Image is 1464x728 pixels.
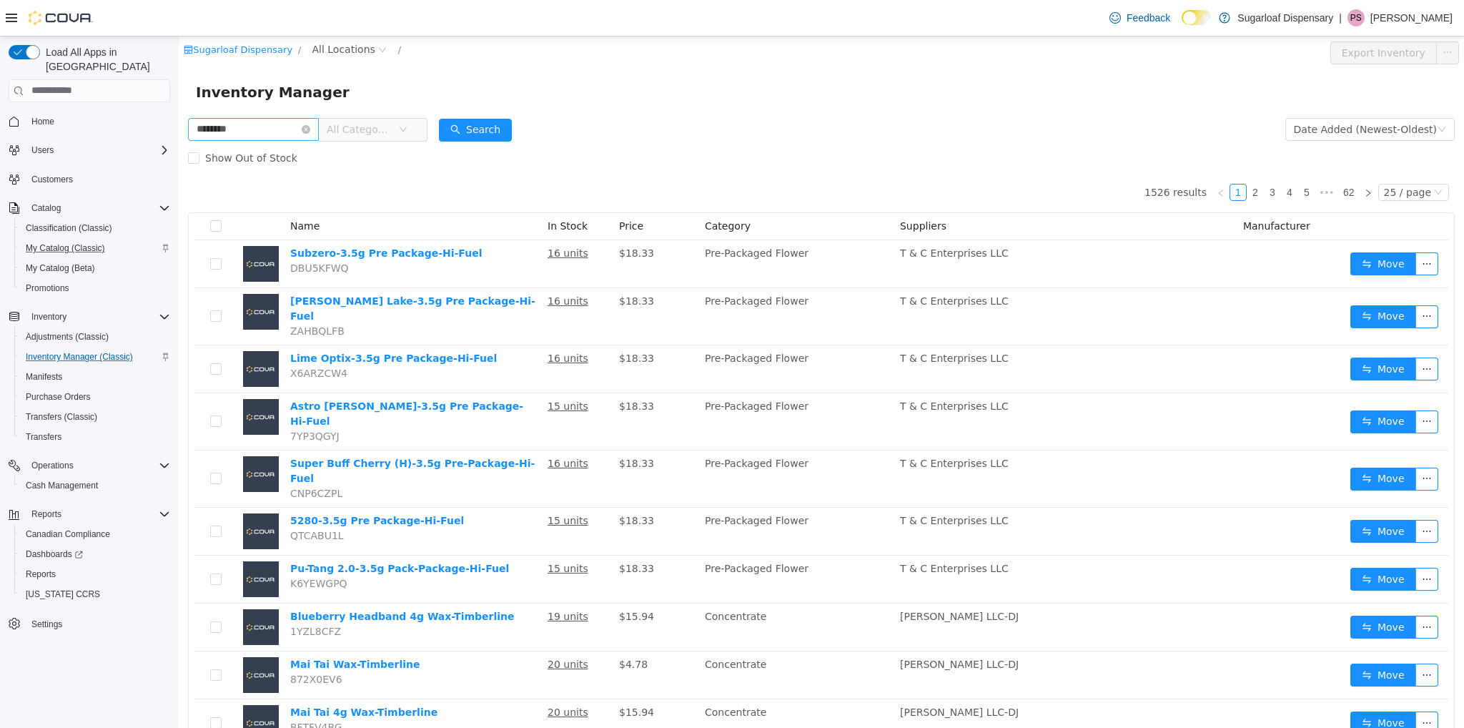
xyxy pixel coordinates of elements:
a: Purchase Orders [20,388,97,405]
span: My Catalog (Beta) [20,260,170,277]
button: Users [26,142,59,159]
button: Transfers (Classic) [14,407,176,427]
u: 16 units [369,259,410,270]
button: Canadian Compliance [14,524,176,544]
a: Lime Optix-3.5g Pre Package-Hi-Fuel [112,316,318,328]
a: My Catalog (Classic) [20,240,111,257]
button: icon: swapMove [1172,321,1237,344]
button: My Catalog (Beta) [14,258,176,278]
span: Settings [26,614,170,632]
a: Subzero-3.5g Pre Package-Hi-Fuel [112,211,303,222]
button: icon: ellipsis [1237,675,1260,698]
span: Name [112,184,141,195]
span: Feedback [1127,11,1170,25]
button: icon: swapMove [1172,531,1237,554]
span: ZAHBQLFB [112,289,166,300]
button: icon: ellipsis [1237,431,1260,454]
button: icon: swapMove [1172,579,1237,602]
td: Concentrate [520,615,716,663]
span: K6YEWGPQ [112,541,169,553]
button: icon: swapMove [1172,483,1237,506]
td: Concentrate [520,567,716,615]
td: Pre-Packaged Flower [520,471,716,519]
u: 15 units [369,526,410,538]
span: Load All Apps in [GEOGRAPHIC_DATA] [40,45,170,74]
li: Next Page [1181,147,1198,164]
li: 2 [1068,147,1085,164]
span: Classification (Classic) [20,220,170,237]
a: My Catalog (Beta) [20,260,101,277]
span: Catalog [26,200,170,217]
a: Canadian Compliance [20,526,116,543]
span: $18.33 [440,364,475,375]
a: 62 [1160,148,1180,164]
i: icon: down [220,89,229,99]
input: Dark Mode [1182,10,1212,25]
li: 3 [1085,147,1102,164]
span: Home [26,112,170,130]
button: Inventory [26,308,72,325]
button: [US_STATE] CCRS [14,584,176,604]
span: My Catalog (Beta) [26,262,95,274]
img: Super Buff Cherry (H)-3.5g Pre-Package-Hi-Fuel placeholder [64,420,100,456]
nav: Complex example [9,105,170,672]
span: Promotions [26,282,69,294]
button: icon: ellipsis [1237,374,1260,397]
button: icon: ellipsis [1257,5,1280,28]
a: Home [26,113,60,130]
a: 4 [1103,148,1119,164]
u: 16 units [369,421,410,433]
span: Dashboards [20,546,170,563]
span: $18.33 [440,526,475,538]
span: / [119,8,122,19]
td: Concentrate [520,663,716,711]
a: icon: shopSugarloaf Dispensary [5,8,114,19]
button: icon: ellipsis [1237,531,1260,554]
span: 1YZL8CFZ [112,589,162,601]
button: Users [3,140,176,160]
button: icon: ellipsis [1237,579,1260,602]
span: Dark Mode [1182,25,1182,26]
span: Catalog [31,202,61,214]
span: Transfers [20,428,170,446]
u: 16 units [369,211,410,222]
span: 872X0EV6 [112,637,164,649]
span: Manifests [20,368,170,385]
button: Inventory [3,307,176,327]
img: Mai Tai 4g Wax-Timberline placeholder [64,669,100,704]
p: Sugarloaf Dispensary [1237,9,1333,26]
td: Pre-Packaged Flower [520,309,716,357]
td: Pre-Packaged Flower [520,414,716,471]
span: $15.94 [440,574,475,586]
button: icon: swapMove [1172,216,1237,239]
span: Inventory Manager (Classic) [26,351,133,363]
span: Home [31,116,54,127]
img: Mai Tai Wax-Timberline placeholder [64,621,100,656]
div: Date Added (Newest-Oldest) [1115,82,1258,104]
span: Show Out of Stock [21,116,124,127]
span: $18.33 [440,421,475,433]
button: My Catalog (Classic) [14,238,176,258]
span: $18.33 [440,211,475,222]
button: icon: ellipsis [1237,321,1260,344]
span: T & C Enterprises LLC [721,211,830,222]
span: $15.94 [440,670,475,682]
button: Purchase Orders [14,387,176,407]
a: Blueberry Headband 4g Wax-Timberline [112,574,336,586]
span: Suppliers [721,184,768,195]
button: Catalog [3,198,176,218]
button: Transfers [14,427,176,447]
u: 16 units [369,316,410,328]
i: icon: left [1038,152,1047,161]
span: Canadian Compliance [26,528,110,540]
u: 15 units [369,478,410,490]
span: T & C Enterprises LLC [721,316,830,328]
span: Price [440,184,465,195]
span: Category [526,184,572,195]
button: icon: ellipsis [1237,627,1260,650]
button: icon: swapMove [1172,269,1237,292]
a: Manifests [20,368,68,385]
span: CNP6CZPL [112,451,164,463]
a: Customers [26,171,79,188]
span: Purchase Orders [26,391,91,403]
